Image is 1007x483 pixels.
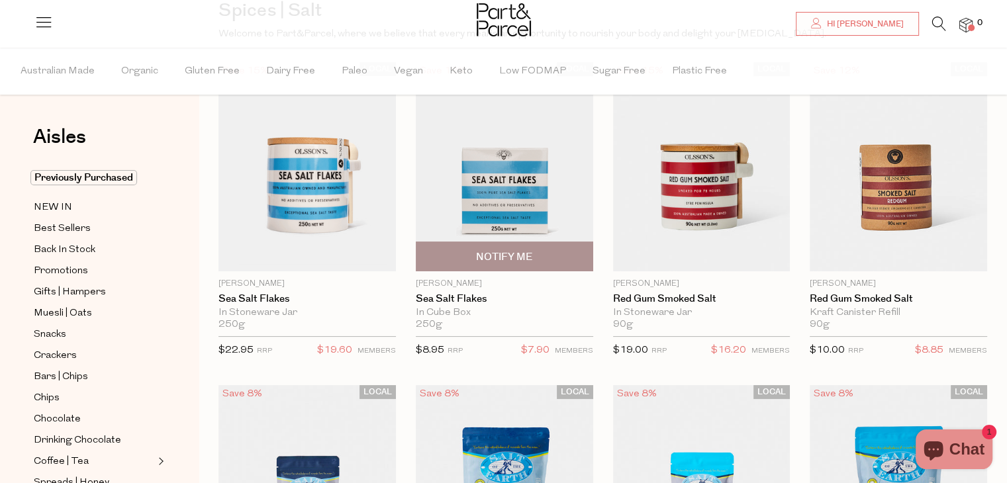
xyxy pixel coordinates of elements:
[416,278,593,290] p: [PERSON_NAME]
[959,18,973,32] a: 0
[34,199,154,216] a: NEW IN
[34,284,154,300] a: Gifts | Hampers
[360,385,396,399] span: LOCAL
[218,319,245,331] span: 250g
[155,453,164,469] button: Expand/Collapse Coffee | Tea
[613,385,661,403] div: Save 8%
[34,242,95,258] span: Back In Stock
[34,220,154,237] a: Best Sellers
[34,263,154,279] a: Promotions
[394,48,423,95] span: Vegan
[34,453,154,470] a: Coffee | Tea
[613,345,648,355] span: $19.00
[651,347,667,355] small: RRP
[34,411,154,427] a: Chocolate
[613,278,791,290] p: [PERSON_NAME]
[34,221,91,237] span: Best Sellers
[593,48,646,95] span: Sugar Free
[848,347,863,355] small: RRP
[416,385,463,403] div: Save 8%
[810,293,987,305] a: Red Gum Smoked Salt
[672,48,727,95] span: Plastic Free
[416,241,593,271] button: Notify Me
[34,348,77,364] span: Crackers
[753,385,790,399] span: LOCAL
[450,48,473,95] span: Keto
[34,241,154,258] a: Back In Stock
[915,342,943,359] span: $8.85
[34,326,154,343] a: Snacks
[34,390,154,406] a: Chips
[416,62,593,271] img: Sea Salt Flakes
[34,347,154,364] a: Crackers
[185,48,240,95] span: Gluten Free
[218,307,396,319] div: In Stoneware Jar
[416,307,593,319] div: In Cube Box
[218,293,396,305] a: Sea Salt Flakes
[751,347,790,355] small: MEMBERS
[358,347,396,355] small: MEMBERS
[266,48,315,95] span: Dairy Free
[810,62,987,271] img: Red Gum Smoked Salt
[810,345,845,355] span: $10.00
[810,385,857,403] div: Save 8%
[34,390,60,406] span: Chips
[34,200,72,216] span: NEW IN
[30,170,137,185] span: Previously Purchased
[34,369,154,385] a: Bars | Chips
[416,345,444,355] span: $8.95
[34,327,66,343] span: Snacks
[613,307,791,319] div: In Stoneware Jar
[218,62,396,271] img: Sea Salt Flakes
[34,306,92,322] span: Muesli | Oats
[34,433,121,449] span: Drinking Chocolate
[613,62,791,271] img: Red Gum Smoked Salt
[121,48,158,95] span: Organic
[476,250,532,264] span: Notify Me
[613,293,791,305] a: Red Gum Smoked Salt
[824,19,904,30] span: Hi [PERSON_NAME]
[34,432,154,449] a: Drinking Chocolate
[416,319,442,331] span: 250g
[557,385,593,399] span: LOCAL
[416,293,593,305] a: Sea Salt Flakes
[810,278,987,290] p: [PERSON_NAME]
[951,385,987,399] span: LOCAL
[974,17,986,29] span: 0
[912,429,996,472] inbox-online-store-chat: Shopify online store chat
[342,48,367,95] span: Paleo
[796,12,919,36] a: Hi [PERSON_NAME]
[499,48,566,95] span: Low FODMAP
[257,347,272,355] small: RRP
[810,307,987,319] div: Kraft Canister Refill
[521,342,550,359] span: $7.90
[218,385,266,403] div: Save 8%
[33,127,86,160] a: Aisles
[34,305,154,322] a: Muesli | Oats
[34,285,106,300] span: Gifts | Hampers
[477,3,531,36] img: Part&Parcel
[949,347,987,355] small: MEMBERS
[218,278,396,290] p: [PERSON_NAME]
[34,170,154,186] a: Previously Purchased
[711,342,746,359] span: $16.20
[448,347,463,355] small: RRP
[34,412,81,427] span: Chocolate
[317,342,352,359] span: $19.60
[218,345,254,355] span: $22.95
[810,319,830,331] span: 90g
[34,454,89,470] span: Coffee | Tea
[33,122,86,152] span: Aisles
[613,319,633,331] span: 90g
[34,263,88,279] span: Promotions
[21,48,95,95] span: Australian Made
[555,347,593,355] small: MEMBERS
[34,369,88,385] span: Bars | Chips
